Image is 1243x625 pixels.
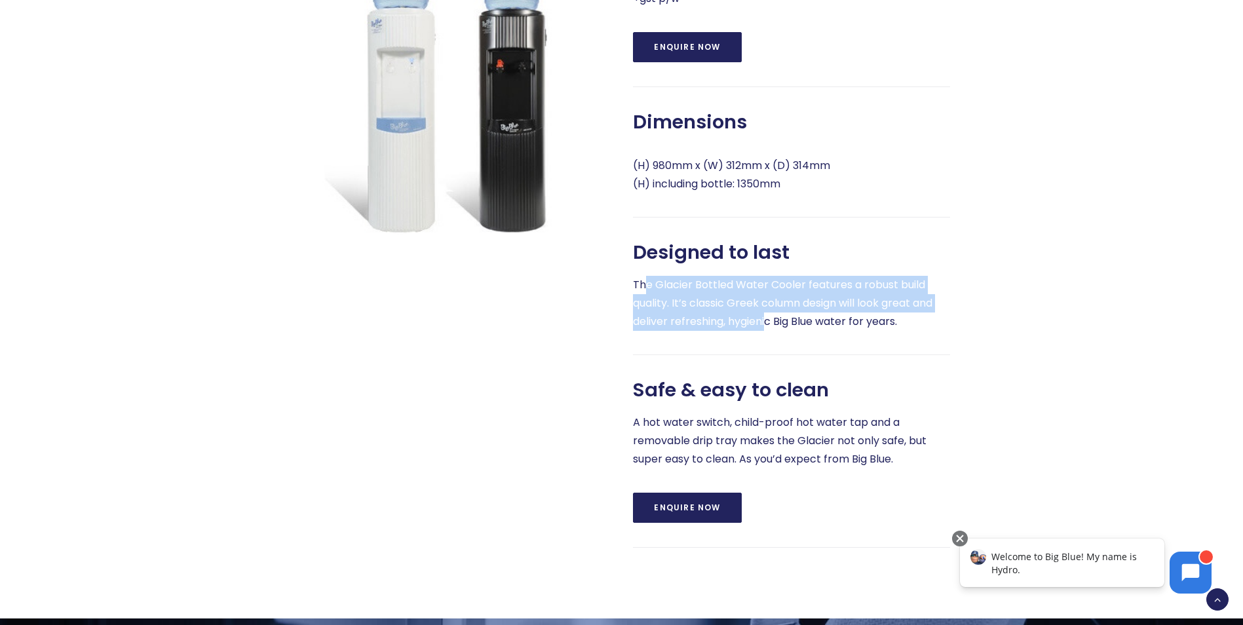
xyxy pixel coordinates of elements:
[633,32,741,62] a: Enquire Now
[633,493,741,523] a: Enquire Now
[633,241,790,264] span: Designed to last
[633,276,950,331] p: The Glacier Bottled Water Cooler features a robust build quality. It’s classic Greek column desig...
[633,413,950,468] p: A hot water switch, child-proof hot water tap and a removable drip tray makes the Glacier not onl...
[633,379,829,402] span: Safe & easy to clean
[633,157,950,193] p: (H) 980mm x (W) 312mm x (D) 314mm (H) including bottle: 1350mm
[946,528,1225,607] iframe: Chatbot
[633,111,747,134] span: Dimensions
